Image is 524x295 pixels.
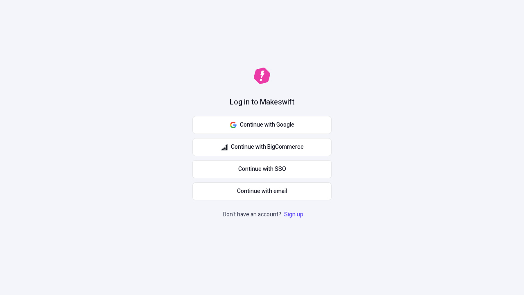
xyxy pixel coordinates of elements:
button: Continue with email [192,182,332,200]
button: Continue with BigCommerce [192,138,332,156]
span: Continue with BigCommerce [231,143,304,152]
p: Don't have an account? [223,210,305,219]
h1: Log in to Makeswift [230,97,294,108]
button: Continue with Google [192,116,332,134]
span: Continue with email [237,187,287,196]
a: Continue with SSO [192,160,332,178]
a: Sign up [282,210,305,219]
span: Continue with Google [240,120,294,129]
